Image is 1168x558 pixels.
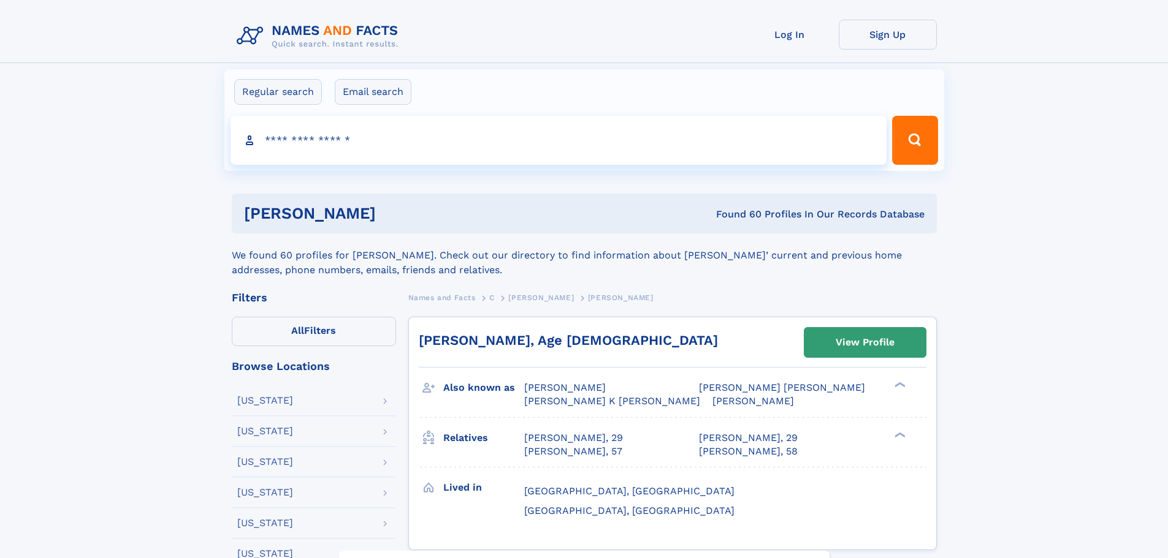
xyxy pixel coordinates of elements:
a: Names and Facts [408,290,476,305]
label: Filters [232,317,396,346]
div: Found 60 Profiles In Our Records Database [546,208,925,221]
span: [GEOGRAPHIC_DATA], [GEOGRAPHIC_DATA] [524,485,735,497]
a: View Profile [804,328,926,357]
a: [PERSON_NAME], 29 [699,431,798,445]
a: [PERSON_NAME], 58 [699,445,798,458]
span: [PERSON_NAME] [524,382,606,393]
label: Email search [335,79,411,105]
span: [PERSON_NAME] K [PERSON_NAME] [524,395,700,407]
h1: [PERSON_NAME] [244,206,546,221]
a: C [489,290,495,305]
div: ❯ [891,381,906,389]
span: C [489,293,495,302]
a: Sign Up [839,20,937,50]
div: Filters [232,292,396,303]
div: We found 60 profiles for [PERSON_NAME]. Check out our directory to find information about [PERSON... [232,233,937,277]
div: [US_STATE] [237,426,293,436]
span: [PERSON_NAME] [PERSON_NAME] [699,382,865,393]
a: [PERSON_NAME], 57 [524,445,622,458]
div: [US_STATE] [237,518,293,528]
button: Search Button [892,116,937,165]
label: Regular search [234,79,322,105]
div: Browse Locations [232,361,396,372]
div: ❯ [891,431,906,439]
h3: Relatives [443,428,524,448]
h3: Also known as [443,377,524,398]
div: [US_STATE] [237,457,293,467]
a: [PERSON_NAME], 29 [524,431,623,445]
div: [US_STATE] [237,396,293,405]
span: [PERSON_NAME] [712,395,794,407]
span: All [291,325,304,336]
div: [US_STATE] [237,488,293,497]
span: [GEOGRAPHIC_DATA], [GEOGRAPHIC_DATA] [524,505,735,516]
a: Log In [741,20,839,50]
h3: Lived in [443,477,524,498]
span: [PERSON_NAME] [508,293,574,302]
a: [PERSON_NAME], Age [DEMOGRAPHIC_DATA] [419,333,718,348]
img: Logo Names and Facts [232,20,408,53]
div: View Profile [836,328,895,356]
input: search input [231,116,887,165]
a: [PERSON_NAME] [508,290,574,305]
span: [PERSON_NAME] [588,293,654,302]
